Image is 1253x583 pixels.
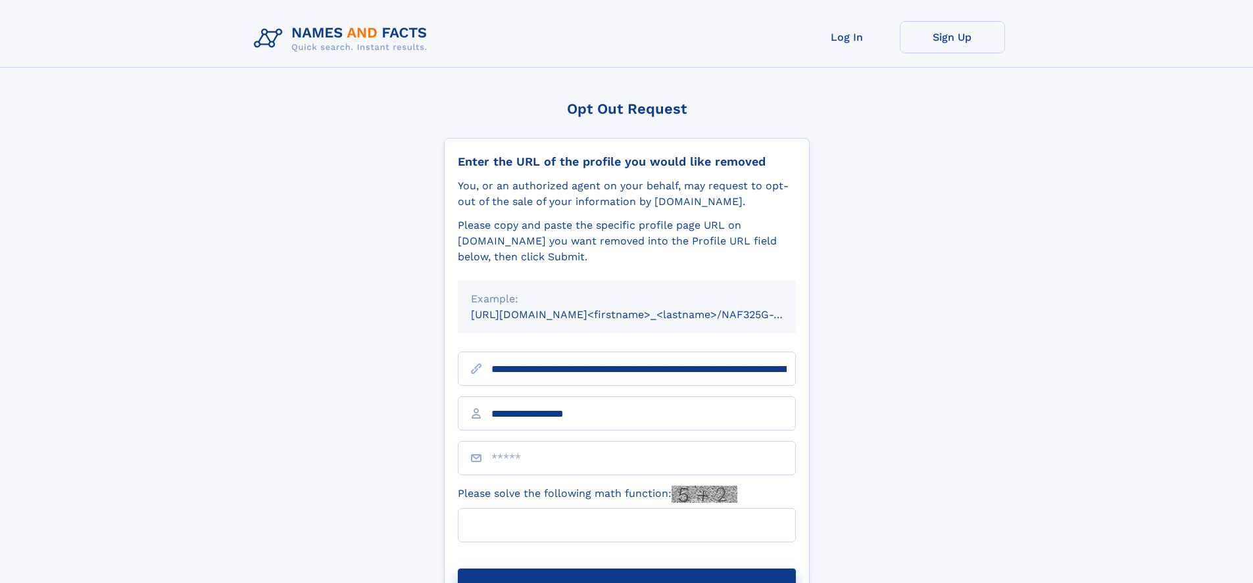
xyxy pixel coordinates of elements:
[458,218,796,265] div: Please copy and paste the specific profile page URL on [DOMAIN_NAME] you want removed into the Pr...
[458,178,796,210] div: You, or an authorized agent on your behalf, may request to opt-out of the sale of your informatio...
[444,101,810,117] div: Opt Out Request
[249,21,438,57] img: Logo Names and Facts
[458,486,737,503] label: Please solve the following math function:
[471,308,821,321] small: [URL][DOMAIN_NAME]<firstname>_<lastname>/NAF325G-xxxxxxxx
[795,21,900,53] a: Log In
[900,21,1005,53] a: Sign Up
[471,291,783,307] div: Example:
[458,154,796,169] div: Enter the URL of the profile you would like removed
